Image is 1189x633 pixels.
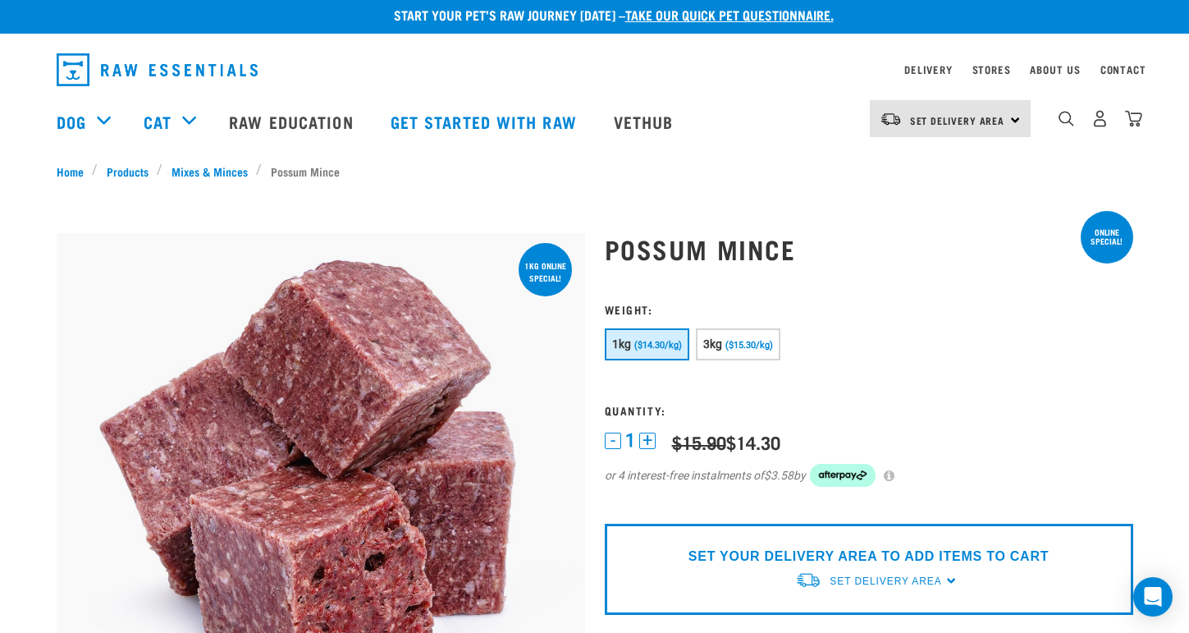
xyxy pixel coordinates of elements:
[57,163,1133,180] nav: breadcrumbs
[57,53,258,86] img: Raw Essentials Logo
[703,337,723,351] span: 3kg
[672,432,780,452] div: $14.30
[696,328,780,360] button: 3kg ($15.30/kg)
[57,163,93,180] a: Home
[43,47,1146,93] nav: dropdown navigation
[810,464,876,487] img: Afterpay
[162,163,256,180] a: Mixes & Minces
[605,328,689,360] button: 1kg ($14.30/kg)
[1100,67,1146,72] a: Contact
[1030,67,1080,72] a: About Us
[605,303,1133,315] h3: Weight:
[1125,110,1142,127] img: home-icon@2x.png
[625,432,635,449] span: 1
[910,117,1005,123] span: Set Delivery Area
[98,163,157,180] a: Products
[1091,110,1109,127] img: user.png
[144,109,171,134] a: Cat
[795,571,821,589] img: van-moving.png
[880,112,902,126] img: van-moving.png
[625,11,834,18] a: take our quick pet questionnaire.
[1059,111,1074,126] img: home-icon-1@2x.png
[672,437,726,447] strike: $15.90
[605,433,621,449] button: -
[688,547,1049,566] p: SET YOUR DELIVERY AREA TO ADD ITEMS TO CART
[374,89,597,154] a: Get started with Raw
[213,89,373,154] a: Raw Education
[764,467,793,484] span: $3.58
[605,234,1133,264] h1: Possum Mince
[634,340,682,351] span: ($14.30/kg)
[725,340,773,351] span: ($15.30/kg)
[597,89,694,154] a: Vethub
[972,67,1011,72] a: Stores
[612,337,632,351] span: 1kg
[605,464,1133,487] div: or 4 interest-free instalments of by
[830,576,941,587] span: Set Delivery Area
[639,433,656,449] button: +
[605,404,1133,416] h3: Quantity:
[57,109,86,134] a: Dog
[1133,577,1173,617] div: Open Intercom Messenger
[904,67,952,72] a: Delivery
